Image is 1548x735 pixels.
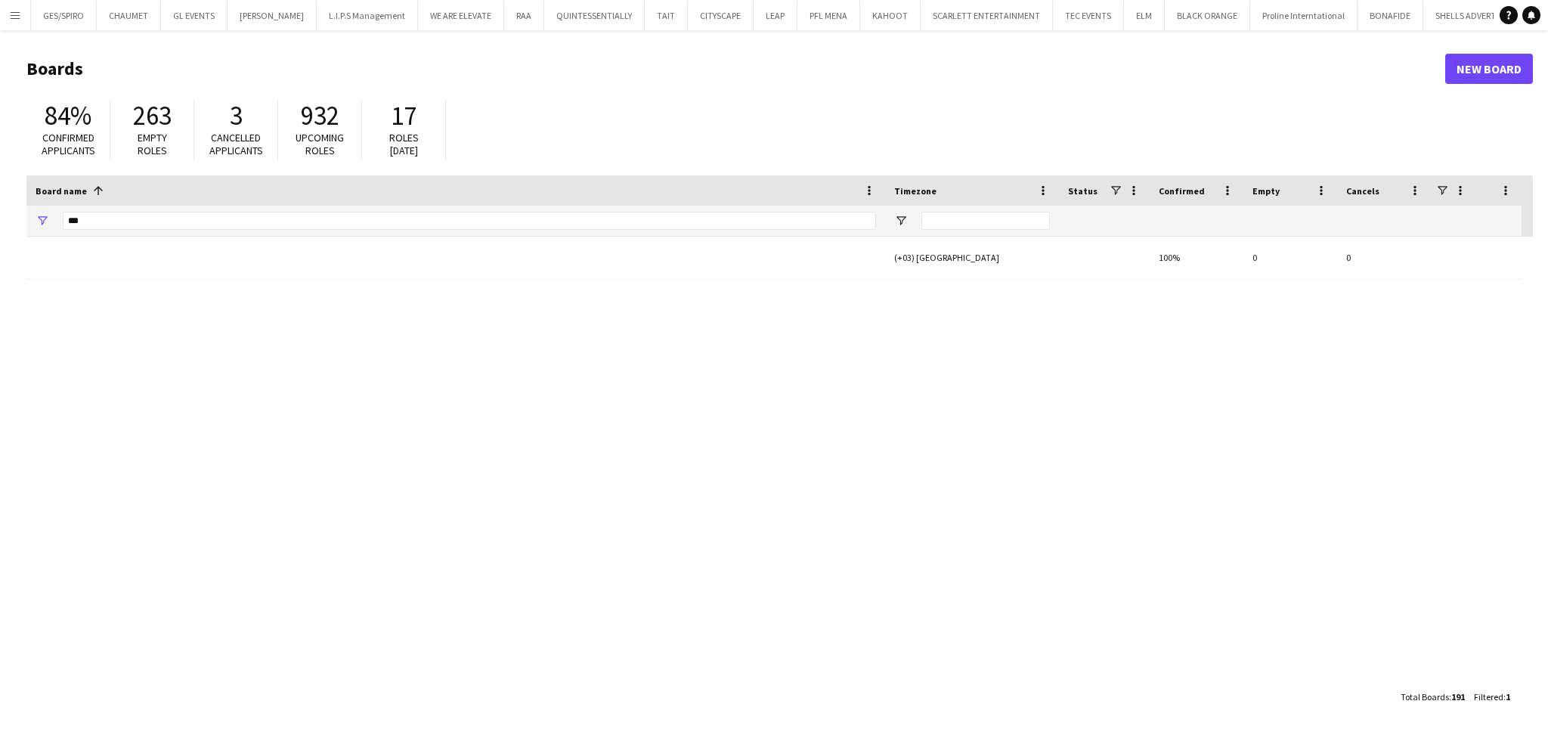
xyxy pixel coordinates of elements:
input: Board name Filter Input [63,212,876,230]
span: Empty roles [138,131,167,157]
div: : [1401,682,1465,712]
button: CITYSCAPE [688,1,754,30]
span: Filtered [1474,691,1503,702]
button: TAIT [645,1,688,30]
span: Status [1068,185,1098,197]
span: 3 [230,99,243,132]
button: [PERSON_NAME] [228,1,317,30]
span: Total Boards [1401,691,1449,702]
button: ELM [1124,1,1165,30]
div: 0 [1243,237,1337,278]
h1: Boards [26,57,1445,80]
button: KAHOOT [860,1,921,30]
span: Upcoming roles [296,131,344,157]
span: 17 [391,99,416,132]
button: GL EVENTS [161,1,228,30]
button: TEC EVENTS [1053,1,1124,30]
span: 191 [1451,691,1465,702]
button: SHELLS ADVERTISING [1423,1,1530,30]
span: Confirmed [1159,185,1205,197]
span: Empty [1252,185,1280,197]
button: Open Filter Menu [36,214,49,228]
span: 1 [1506,691,1510,702]
span: 932 [301,99,339,132]
span: 84% [45,99,91,132]
button: SCARLETT ENTERTAINMENT [921,1,1053,30]
button: Proline Interntational [1250,1,1358,30]
button: RAA [504,1,544,30]
button: Open Filter Menu [894,214,908,228]
span: Timezone [894,185,937,197]
button: PFL MENA [797,1,860,30]
div: : [1474,682,1510,712]
button: CHAUMET [97,1,161,30]
span: 263 [133,99,172,132]
button: BLACK ORANGE [1165,1,1250,30]
span: Cancels [1346,185,1379,197]
span: Board name [36,185,87,197]
span: Confirmed applicants [42,131,95,157]
span: Roles [DATE] [389,131,419,157]
button: L.I.P.S Management [317,1,418,30]
div: 100% [1150,237,1243,278]
div: 0 [1337,237,1431,278]
button: WE ARE ELEVATE [418,1,504,30]
span: Cancelled applicants [209,131,263,157]
button: BONAFIDE [1358,1,1423,30]
button: GES/SPIRO [31,1,97,30]
button: QUINTESSENTIALLY [544,1,645,30]
button: LEAP [754,1,797,30]
input: Timezone Filter Input [921,212,1050,230]
a: New Board [1445,54,1533,84]
div: (+03) [GEOGRAPHIC_DATA] [885,237,1059,278]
